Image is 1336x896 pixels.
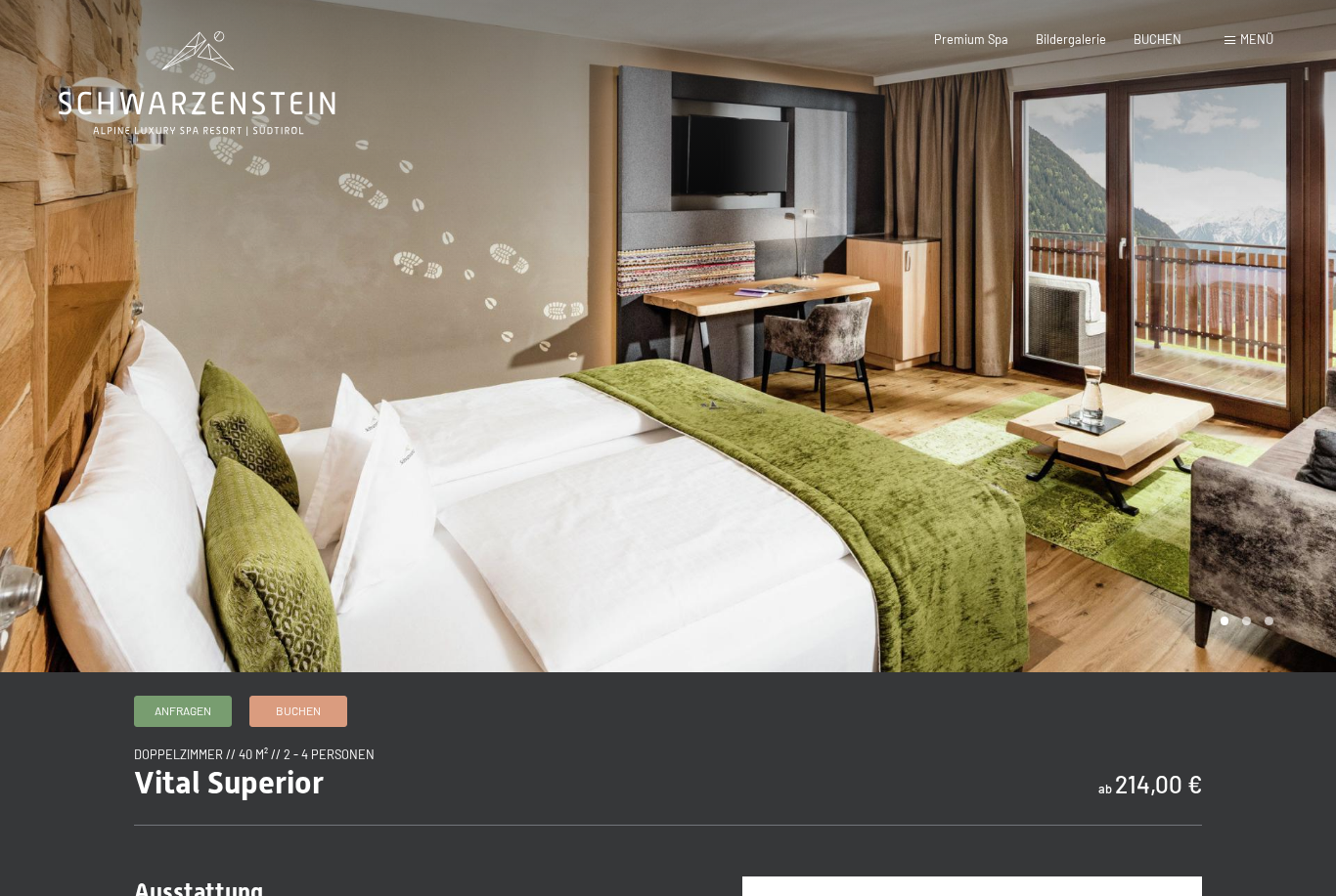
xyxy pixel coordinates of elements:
[276,703,321,719] span: Buchen
[134,764,324,801] span: Vital Superior
[135,697,231,726] a: Anfragen
[1115,770,1202,798] b: 214,00 €
[134,747,375,762] span: Doppelzimmer // 40 m² // 2 - 4 Personen
[1240,31,1273,47] span: Menü
[1098,781,1112,796] span: ab
[250,697,346,726] a: Buchen
[1134,31,1181,47] a: BUCHEN
[155,703,211,719] span: Anfragen
[934,31,1008,47] a: Premium Spa
[1036,31,1106,47] a: Bildergalerie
